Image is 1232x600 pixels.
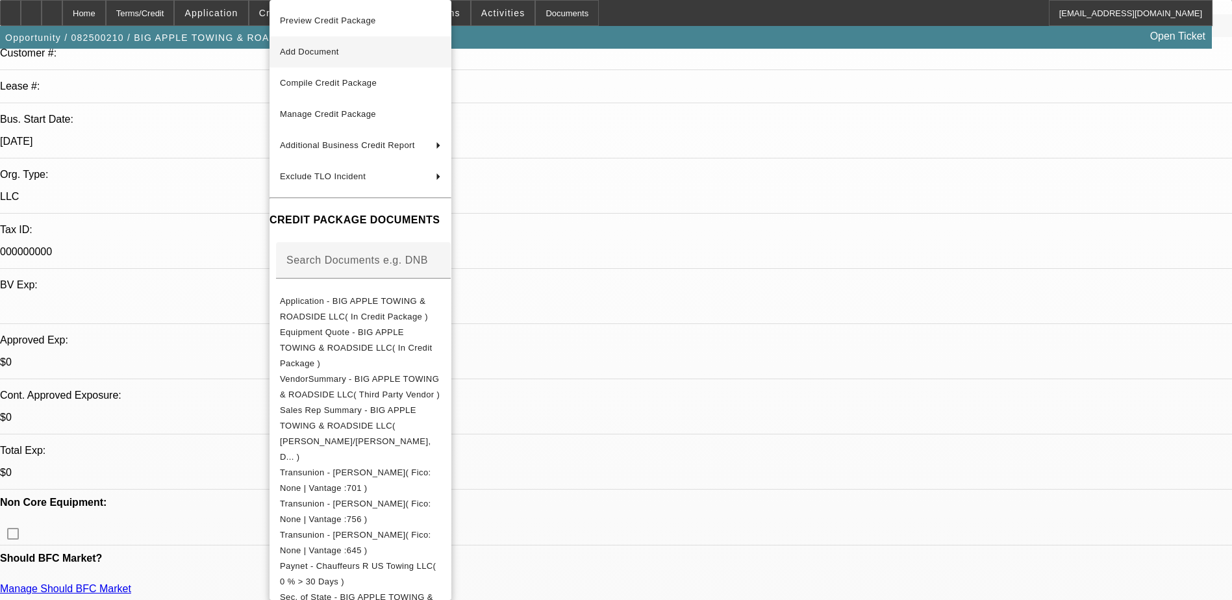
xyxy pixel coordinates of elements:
span: Application - BIG APPLE TOWING & ROADSIDE LLC( In Credit Package ) [280,296,428,321]
button: Application - BIG APPLE TOWING & ROADSIDE LLC( In Credit Package ) [270,294,451,325]
button: Transunion - Suncar, Travis( Fico: None | Vantage :701 ) [270,465,451,496]
button: Transunion - Fanjul, Jose( Fico: None | Vantage :756 ) [270,496,451,527]
button: Equipment Quote - BIG APPLE TOWING & ROADSIDE LLC( In Credit Package ) [270,325,451,371]
button: Sales Rep Summary - BIG APPLE TOWING & ROADSIDE LLC( Higgins, Samuel/Fiumetto, D... ) [270,403,451,465]
span: Equipment Quote - BIG APPLE TOWING & ROADSIDE LLC( In Credit Package ) [280,327,433,368]
button: VendorSummary - BIG APPLE TOWING & ROADSIDE LLC( Third Party Vendor ) [270,371,451,403]
span: Compile Credit Package [280,78,377,88]
span: Add Document [280,47,339,56]
button: Transunion - De La Cruz, Robert( Fico: None | Vantage :645 ) [270,527,451,558]
button: Paynet - Chauffeurs R US Towing LLC( 0 % > 30 Days ) [270,558,451,590]
span: Additional Business Credit Report [280,140,415,150]
span: Transunion - [PERSON_NAME]( Fico: None | Vantage :756 ) [280,499,431,524]
span: Manage Credit Package [280,109,376,119]
span: Paynet - Chauffeurs R US Towing LLC( 0 % > 30 Days ) [280,561,436,586]
span: Preview Credit Package [280,16,376,25]
span: VendorSummary - BIG APPLE TOWING & ROADSIDE LLC( Third Party Vendor ) [280,374,440,399]
h4: CREDIT PACKAGE DOCUMENTS [270,212,451,228]
mat-label: Search Documents e.g. DNB [286,255,428,266]
span: Exclude TLO Incident [280,171,366,181]
span: Sales Rep Summary - BIG APPLE TOWING & ROADSIDE LLC( [PERSON_NAME]/[PERSON_NAME], D... ) [280,405,431,462]
span: Transunion - [PERSON_NAME]( Fico: None | Vantage :645 ) [280,530,431,555]
span: Transunion - [PERSON_NAME]( Fico: None | Vantage :701 ) [280,468,431,493]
